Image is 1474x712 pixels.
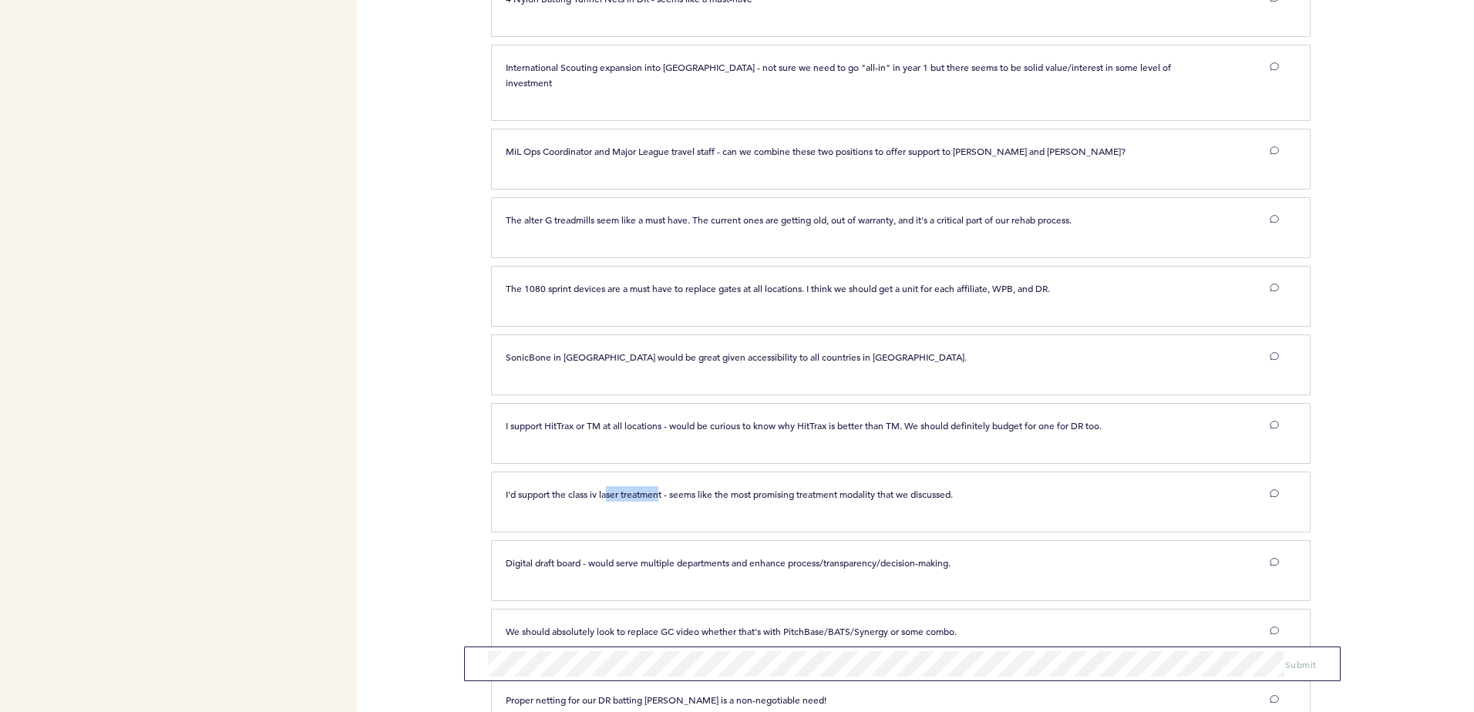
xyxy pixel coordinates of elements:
span: I support HitTrax or TM at all locations - would be curious to know why HitTrax is better than TM... [506,419,1102,432]
span: Proper netting for our DR batting [PERSON_NAME] is a non-negotiable need! [506,694,826,706]
span: The 1080 sprint devices are a must have to replace gates at all locations. I think we should get ... [506,282,1050,294]
span: Digital draft board - would serve multiple departments and enhance process/transparency/decision-... [506,556,951,569]
span: I'd support the class iv laser treatment - seems like the most promising treatment modality that ... [506,488,953,500]
button: Submit [1285,657,1317,672]
span: We should absolutely look to replace GC video whether that's with PitchBase/BATS/Synergy or some ... [506,625,957,637]
span: The alter G treadmills seem like a must have. The current ones are getting old, out of warranty, ... [506,213,1072,226]
span: MiL Ops Coordinator and Major League travel staff - can we combine these two positions to offer s... [506,145,1126,157]
span: International Scouting expansion into [GEOGRAPHIC_DATA] - not sure we need to go "all-in" in year... [506,61,1173,89]
span: SonicBone in [GEOGRAPHIC_DATA] would be great given accessibility to all countries in [GEOGRAPHIC... [506,351,967,363]
span: Submit [1285,658,1317,670]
